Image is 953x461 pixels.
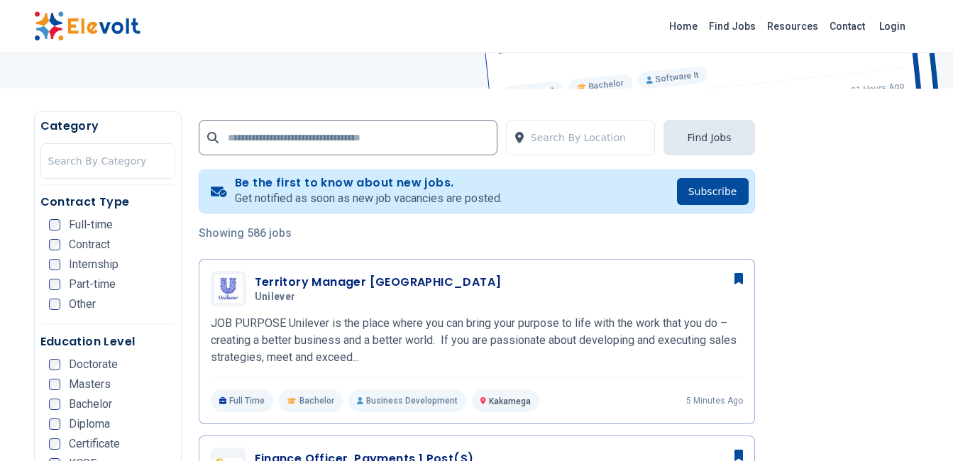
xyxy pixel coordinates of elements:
input: Part-time [49,279,60,290]
a: Contact [824,15,871,38]
input: Doctorate [49,359,60,370]
p: Business Development [348,389,466,412]
h4: Be the first to know about new jobs. [235,176,502,190]
span: Certificate [69,438,120,450]
span: Doctorate [69,359,118,370]
span: Bachelor [299,395,334,406]
a: Login [871,12,914,40]
span: Part-time [69,279,116,290]
span: Kakamega [489,396,531,406]
a: Home [663,15,703,38]
input: Diploma [49,418,60,430]
h5: Category [40,118,175,135]
span: Diploma [69,418,110,430]
span: Internship [69,259,119,270]
iframe: Chat Widget [882,393,953,461]
input: Internship [49,259,60,270]
p: Get notified as soon as new job vacancies are posted. [235,190,502,207]
a: Find Jobs [703,15,761,38]
p: 5 minutes ago [686,395,743,406]
h5: Contract Type [40,194,175,211]
input: Full-time [49,219,60,230]
img: Elevolt [34,11,141,41]
p: JOB PURPOSE Unilever is the place where you can bring your purpose to life with the work that you... [211,315,743,366]
span: Contract [69,239,110,250]
h3: Territory Manager [GEOGRAPHIC_DATA] [255,274,502,291]
span: Masters [69,379,111,390]
span: Unilever [255,291,296,304]
input: Other [49,299,60,310]
p: Full Time [211,389,274,412]
button: Subscribe [677,178,749,205]
img: Unilever [214,274,243,303]
a: Resources [761,15,824,38]
input: Contract [49,239,60,250]
p: Showing 586 jobs [199,225,755,242]
span: Other [69,299,96,310]
input: Certificate [49,438,60,450]
span: Bachelor [69,399,112,410]
input: Masters [49,379,60,390]
a: UnileverTerritory Manager [GEOGRAPHIC_DATA]UnileverJOB PURPOSE Unilever is the place where you ca... [211,271,743,412]
span: Full-time [69,219,113,230]
input: Bachelor [49,399,60,410]
button: Find Jobs [663,120,754,155]
h5: Education Level [40,333,175,350]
